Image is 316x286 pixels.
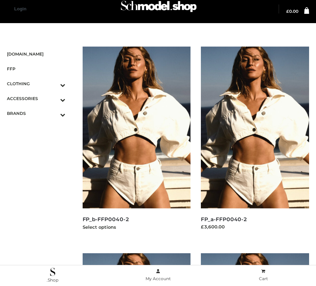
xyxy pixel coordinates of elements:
span: My Account [146,276,171,281]
span: Cart [259,276,268,281]
button: Toggle Submenu [41,106,65,121]
button: Toggle Submenu [41,76,65,91]
a: CLOTHINGToggle Submenu [7,76,65,91]
bdi: 0.00 [286,9,298,14]
div: £3,600.00 [201,223,309,230]
span: CLOTHING [7,80,65,88]
span: .Shop [47,277,58,283]
a: £0.00 [286,9,298,13]
a: FP_b-FFP0040-2 [83,216,129,223]
a: BRANDSToggle Submenu [7,106,65,121]
a: ACCESSORIESToggle Submenu [7,91,65,106]
span: £ [286,9,289,14]
button: Toggle Submenu [41,91,65,106]
span: BRANDS [7,109,65,117]
span: ACCESSORIES [7,95,65,102]
a: Login [14,6,26,11]
a: FP_a-FFP0040-2 [201,216,247,223]
a: My Account [105,267,211,283]
span: [DOMAIN_NAME] [7,50,65,58]
a: Select options [83,224,116,230]
a: [DOMAIN_NAME] [7,47,65,61]
span: FFP [7,65,65,73]
a: FFP [7,61,65,76]
img: .Shop [50,268,55,276]
a: Cart [211,267,316,283]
